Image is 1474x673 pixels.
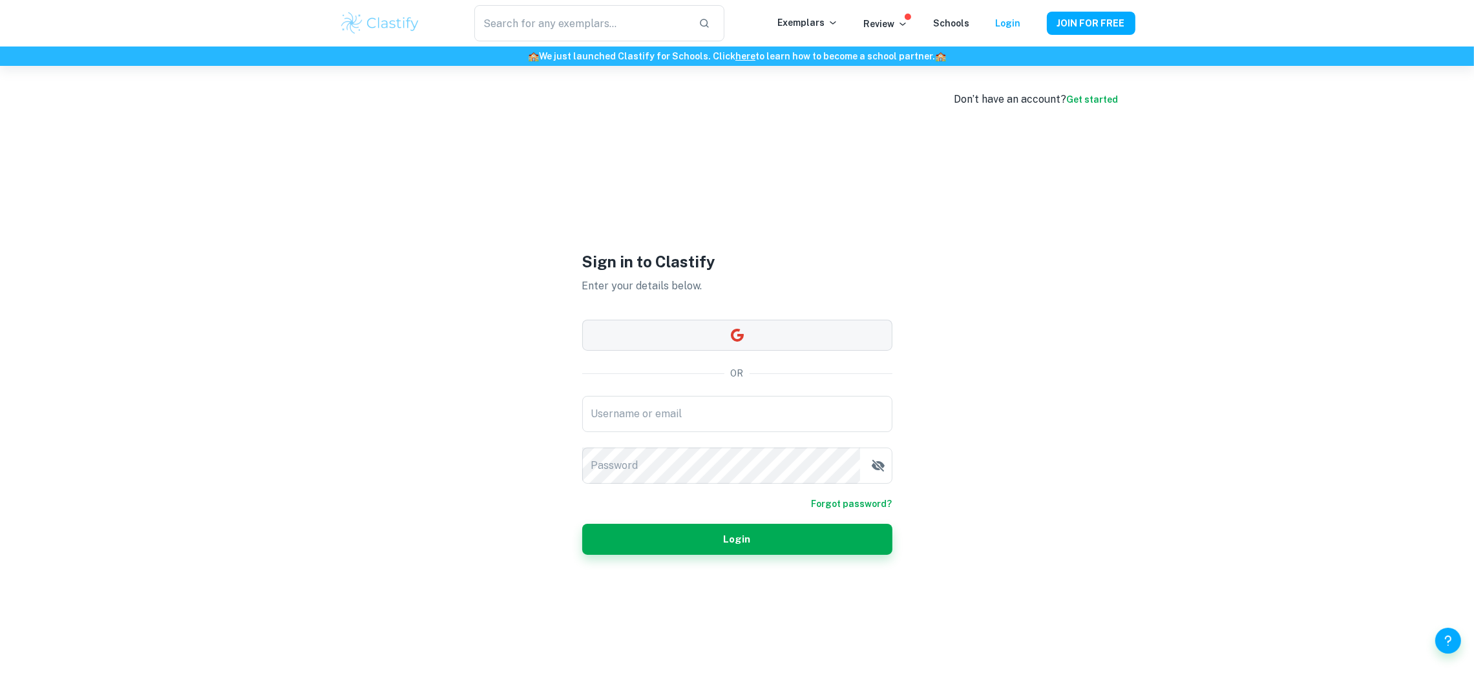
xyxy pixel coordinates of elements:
[528,51,539,61] span: 🏫
[582,278,892,294] p: Enter your details below.
[864,17,908,31] p: Review
[812,497,892,511] a: Forgot password?
[935,51,946,61] span: 🏫
[339,10,421,36] img: Clastify logo
[731,366,744,380] p: OR
[1435,628,1461,654] button: Help and Feedback
[1047,12,1135,35] button: JOIN FOR FREE
[778,16,838,30] p: Exemplars
[954,92,1119,107] div: Don’t have an account?
[934,18,970,28] a: Schools
[996,18,1021,28] a: Login
[582,524,892,555] button: Login
[3,49,1471,63] h6: We just launched Clastify for Schools. Click to learn how to become a school partner.
[1067,94,1119,105] a: Get started
[735,51,755,61] a: here
[582,250,892,273] h1: Sign in to Clastify
[474,5,688,41] input: Search for any exemplars...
